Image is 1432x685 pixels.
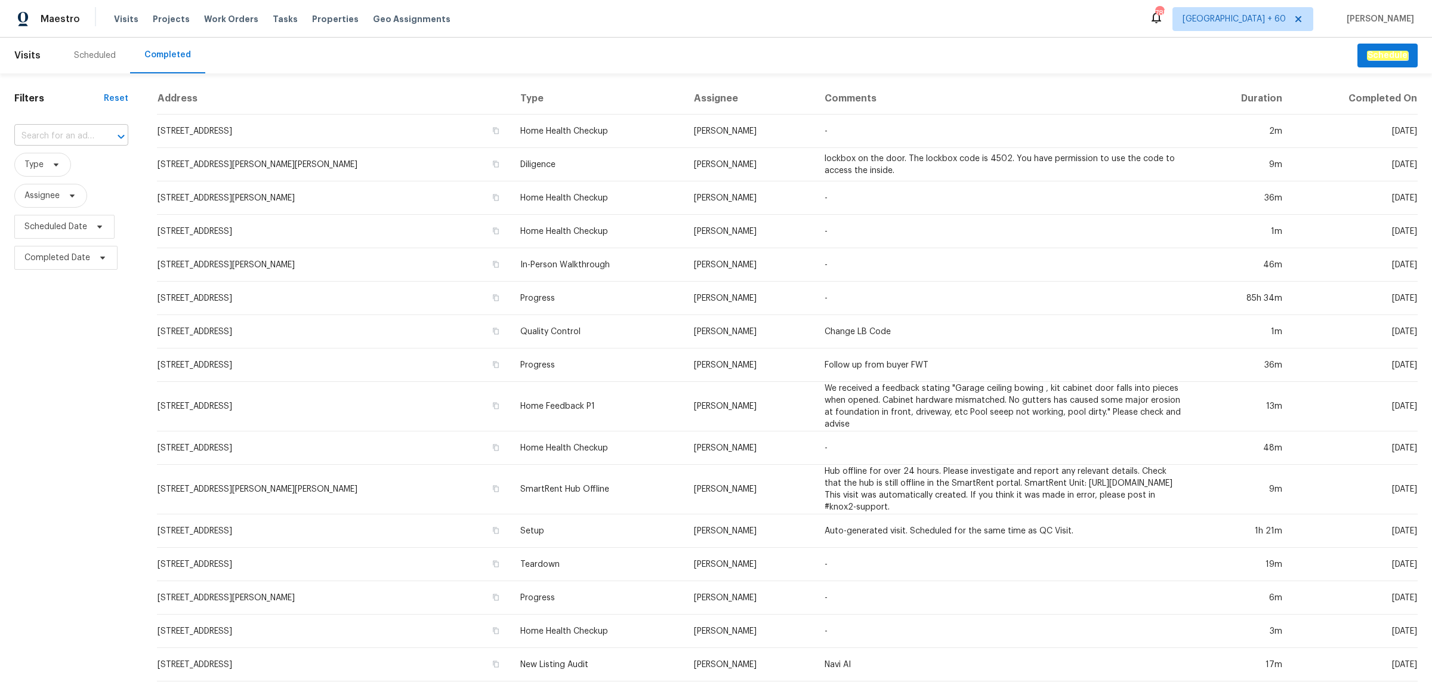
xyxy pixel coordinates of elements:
td: [STREET_ADDRESS][PERSON_NAME] [157,581,510,615]
span: Projects [153,13,190,25]
td: [PERSON_NAME] [684,115,815,148]
td: 13m [1193,382,1292,431]
td: [STREET_ADDRESS] [157,648,510,681]
td: Home Health Checkup [511,115,684,148]
td: Home Feedback P1 [511,382,684,431]
td: Home Health Checkup [511,615,684,648]
button: Copy Address [490,659,501,669]
button: Copy Address [490,592,501,603]
td: Progress [511,581,684,615]
th: Assignee [684,83,815,115]
td: [STREET_ADDRESS] [157,615,510,648]
span: Visits [114,13,138,25]
td: lockbox on the door. The lockbox code is 4502. You have permission to use the code to access the ... [815,148,1193,181]
span: Maestro [41,13,80,25]
button: Copy Address [490,400,501,411]
td: [PERSON_NAME] [684,382,815,431]
td: - [815,581,1193,615]
td: [STREET_ADDRESS][PERSON_NAME] [157,181,510,215]
td: [DATE] [1292,115,1418,148]
span: Tasks [273,15,298,23]
td: [PERSON_NAME] [684,282,815,315]
td: 9m [1193,148,1292,181]
td: [PERSON_NAME] [684,615,815,648]
td: [DATE] [1292,382,1418,431]
td: [STREET_ADDRESS][PERSON_NAME][PERSON_NAME] [157,148,510,181]
h1: Filters [14,92,104,104]
div: Reset [104,92,128,104]
td: - [815,115,1193,148]
button: Copy Address [490,559,501,569]
td: [PERSON_NAME] [684,315,815,348]
td: Progress [511,348,684,382]
th: Completed On [1292,83,1418,115]
td: - [815,431,1193,465]
td: [PERSON_NAME] [684,431,815,465]
td: 19m [1193,548,1292,581]
th: Comments [815,83,1193,115]
td: 2m [1193,115,1292,148]
td: [DATE] [1292,514,1418,548]
td: [DATE] [1292,315,1418,348]
span: Assignee [24,190,60,202]
td: [DATE] [1292,248,1418,282]
td: [PERSON_NAME] [684,181,815,215]
div: 785 [1155,7,1163,19]
th: Address [157,83,510,115]
span: Visits [14,42,41,69]
button: Open [113,128,129,145]
td: Home Health Checkup [511,181,684,215]
button: Copy Address [490,159,501,169]
td: [DATE] [1292,148,1418,181]
td: 1m [1193,215,1292,248]
td: [STREET_ADDRESS][PERSON_NAME] [157,248,510,282]
td: [PERSON_NAME] [684,215,815,248]
td: 1h 21m [1193,514,1292,548]
td: 36m [1193,348,1292,382]
td: [STREET_ADDRESS] [157,282,510,315]
td: Diligence [511,148,684,181]
button: Copy Address [490,259,501,270]
td: [DATE] [1292,348,1418,382]
td: In-Person Walkthrough [511,248,684,282]
td: Home Health Checkup [511,431,684,465]
div: Scheduled [74,50,116,61]
td: 3m [1193,615,1292,648]
div: Completed [144,49,191,61]
button: Copy Address [490,192,501,203]
em: Schedule [1367,51,1408,60]
td: 48m [1193,431,1292,465]
td: Quality Control [511,315,684,348]
td: [STREET_ADDRESS] [157,382,510,431]
button: Copy Address [490,483,501,494]
td: - [815,282,1193,315]
button: Copy Address [490,226,501,236]
td: 46m [1193,248,1292,282]
td: Teardown [511,548,684,581]
td: - [815,181,1193,215]
td: [STREET_ADDRESS] [157,215,510,248]
td: SmartRent Hub Offline [511,465,684,514]
td: 36m [1193,181,1292,215]
button: Schedule [1357,44,1418,68]
td: [PERSON_NAME] [684,648,815,681]
td: - [815,548,1193,581]
th: Duration [1193,83,1292,115]
td: Hub offline for over 24 hours. Please investigate and report any relevant details. Check that the... [815,465,1193,514]
td: [STREET_ADDRESS] [157,514,510,548]
td: [DATE] [1292,431,1418,465]
td: [PERSON_NAME] [684,348,815,382]
td: 9m [1193,465,1292,514]
span: Scheduled Date [24,221,87,233]
td: [PERSON_NAME] [684,148,815,181]
td: Follow up from buyer FWT [815,348,1193,382]
td: 17m [1193,648,1292,681]
span: Work Orders [204,13,258,25]
td: Change LB Code [815,315,1193,348]
td: [PERSON_NAME] [684,465,815,514]
td: [DATE] [1292,465,1418,514]
td: [DATE] [1292,181,1418,215]
td: [STREET_ADDRESS][PERSON_NAME][PERSON_NAME] [157,465,510,514]
button: Copy Address [490,125,501,136]
button: Copy Address [490,525,501,536]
